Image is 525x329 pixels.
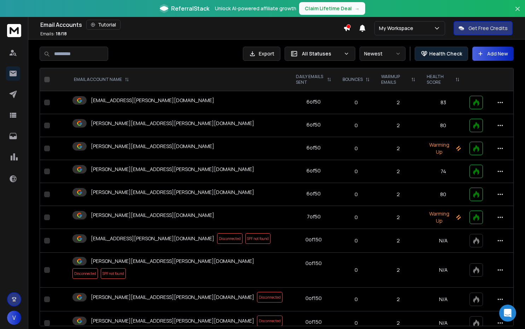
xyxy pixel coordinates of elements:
[425,210,461,224] p: Warming Up
[91,317,254,324] p: [PERSON_NAME][EMAIL_ADDRESS][PERSON_NAME][DOMAIN_NAME]
[296,74,324,85] p: DAILY EMAILS SENT
[425,237,461,244] p: N/A
[425,141,461,155] p: Warming Up
[101,268,126,279] span: SPF not found
[91,166,254,173] p: [PERSON_NAME][EMAIL_ADDRESS][PERSON_NAME][DOMAIN_NAME]
[375,137,421,160] td: 2
[341,168,371,175] p: 0
[299,2,365,15] button: Claim Lifetime Deal→
[91,212,214,219] p: [PERSON_NAME][EMAIL_ADDRESS][DOMAIN_NAME]
[375,288,421,311] td: 2
[468,25,508,32] p: Get Free Credits
[472,47,514,61] button: Add New
[425,319,461,327] p: N/A
[375,183,421,206] td: 2
[305,260,322,267] div: 0 of 150
[302,50,341,57] p: All Statuses
[425,296,461,303] p: N/A
[415,47,468,61] button: Health Check
[375,206,421,229] td: 2
[243,47,280,61] button: Export
[379,25,416,32] p: My Workspace
[171,4,209,13] span: ReferralStack
[307,144,321,151] div: 6 of 50
[257,316,282,326] span: Disconnected
[72,268,98,279] span: Disconnected
[307,213,321,220] div: 7 of 50
[381,74,408,85] p: WARMUP EMAILS
[7,311,21,325] button: V
[257,292,282,302] span: Disconnected
[341,296,371,303] p: 0
[217,233,243,244] span: Disconnected
[307,98,321,105] div: 6 of 50
[341,145,371,152] p: 0
[375,253,421,288] td: 2
[91,294,254,301] p: [PERSON_NAME][EMAIL_ADDRESS][PERSON_NAME][DOMAIN_NAME]
[425,266,461,274] p: N/A
[307,121,321,128] div: 6 of 50
[375,160,421,183] td: 2
[91,258,254,265] p: [PERSON_NAME][EMAIL_ADDRESS][PERSON_NAME][DOMAIN_NAME]
[360,47,406,61] button: Newest
[305,236,322,243] div: 0 of 150
[245,233,270,244] span: SPF not found
[40,31,67,37] p: Emails :
[341,319,371,327] p: 0
[305,295,322,302] div: 0 of 150
[91,97,214,104] p: [EMAIL_ADDRESS][PERSON_NAME][DOMAIN_NAME]
[513,4,522,21] button: Close banner
[307,167,321,174] div: 6 of 50
[74,77,129,82] div: EMAIL ACCOUNT NAME
[421,91,465,114] td: 83
[341,99,371,106] p: 0
[91,120,254,127] p: [PERSON_NAME][EMAIL_ADDRESS][PERSON_NAME][DOMAIN_NAME]
[375,229,421,253] td: 2
[341,214,371,221] p: 0
[91,235,214,242] p: [EMAIL_ADDRESS][PERSON_NAME][DOMAIN_NAME]
[343,77,363,82] p: BOUNCES
[499,305,516,322] div: Open Intercom Messenger
[341,237,371,244] p: 0
[375,91,421,114] td: 2
[421,183,465,206] td: 80
[427,74,453,85] p: HEALTH SCORE
[341,266,371,274] p: 0
[40,20,343,30] div: Email Accounts
[215,5,296,12] p: Unlock AI-powered affiliate growth
[421,114,465,137] td: 80
[375,114,421,137] td: 2
[341,191,371,198] p: 0
[341,122,371,129] p: 0
[429,50,462,57] p: Health Check
[91,189,254,196] p: [PERSON_NAME][EMAIL_ADDRESS][PERSON_NAME][DOMAIN_NAME]
[86,20,121,30] button: Tutorial
[307,190,321,197] div: 6 of 50
[56,31,67,37] span: 18 / 18
[305,318,322,325] div: 0 of 150
[421,160,465,183] td: 74
[454,21,513,35] button: Get Free Credits
[355,5,360,12] span: →
[91,143,214,150] p: [PERSON_NAME][EMAIL_ADDRESS][DOMAIN_NAME]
